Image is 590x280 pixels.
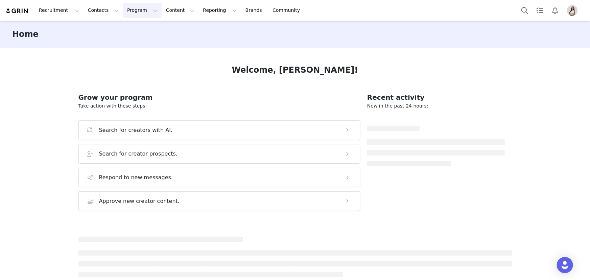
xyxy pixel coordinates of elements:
h2: Recent activity [367,92,505,102]
a: Brands [241,3,268,18]
button: Respond to new messages. [78,168,361,187]
p: Take action with these steps: [78,102,361,110]
button: Notifications [548,3,563,18]
button: Search for creator prospects. [78,144,361,164]
h3: Approve new creator content. [99,197,180,205]
button: Recruitment [35,3,84,18]
button: Contacts [84,3,123,18]
p: New in the past 24 hours: [367,102,505,110]
button: Profile [563,5,585,16]
h3: Search for creators with AI. [99,126,173,134]
button: Search [517,3,532,18]
h2: Grow your program [78,92,361,102]
img: grin logo [5,8,29,14]
button: Search for creators with AI. [78,120,361,140]
h3: Search for creator prospects. [99,150,178,158]
img: 7582a702-9f97-4d67-9b19-a4cb37983eda.png [567,5,578,16]
button: Approve new creator content. [78,191,361,211]
h3: Respond to new messages. [99,173,173,182]
button: Program [123,3,162,18]
a: Community [268,3,307,18]
button: Reporting [199,3,241,18]
div: Open Intercom Messenger [557,257,573,273]
h3: Home [12,28,39,40]
h1: Welcome, [PERSON_NAME]! [232,64,358,76]
button: Content [162,3,199,18]
a: Tasks [533,3,547,18]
